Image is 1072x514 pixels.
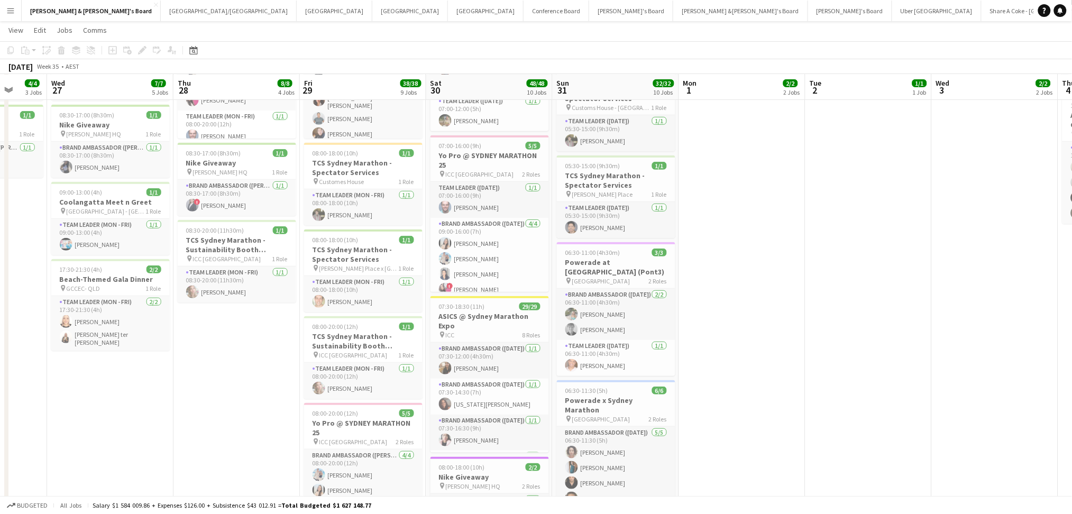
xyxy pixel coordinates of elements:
[304,363,423,399] app-card-role: Team Leader (Mon - Fri)1/108:00-20:00 (12h)[PERSON_NAME]
[93,501,371,509] div: Salary $1 584 009.86 + Expenses $126.00 + Subsistence $43 012.91 =
[565,387,608,394] span: 06:30-11:30 (5h)
[430,415,549,451] app-card-role: Brand Ambassador ([DATE])1/107:30-16:30 (9h)[PERSON_NAME]
[79,23,111,37] a: Comms
[304,418,423,437] h3: Yo Pro @ SYDNEY MARATHON 25
[808,1,892,21] button: [PERSON_NAME]'s Board
[652,387,667,394] span: 6/6
[35,62,61,70] span: Week 35
[446,482,501,490] span: [PERSON_NAME] HQ
[523,482,540,490] span: 2 Roles
[589,1,673,21] button: [PERSON_NAME]'s Board
[557,396,675,415] h3: Powerade x Sydney Marathon
[526,463,540,471] span: 2/2
[30,23,50,37] a: Edit
[430,296,549,453] app-job-card: 07:30-18:30 (11h)29/29ASICS @ Sydney Marathon Expo ICC8 RolesBrand Ambassador ([DATE])1/107:30-12...
[66,62,79,70] div: AEST
[313,409,359,417] span: 08:00-20:00 (12h)
[17,502,48,509] span: Budgeted
[439,463,485,471] span: 08:00-18:00 (10h)
[83,25,107,35] span: Comms
[34,25,46,35] span: Edit
[5,500,49,511] button: Budgeted
[524,1,589,21] button: Conference Board
[892,1,982,21] button: Uber [GEOGRAPHIC_DATA]
[8,25,23,35] span: View
[161,1,297,21] button: [GEOGRAPHIC_DATA]/[GEOGRAPHIC_DATA]
[372,1,448,21] button: [GEOGRAPHIC_DATA]
[4,23,28,37] a: View
[8,61,33,72] div: [DATE]
[649,415,667,423] span: 2 Roles
[319,438,388,446] span: ICC [GEOGRAPHIC_DATA]
[52,23,77,37] a: Jobs
[448,1,524,21] button: [GEOGRAPHIC_DATA]
[396,438,414,446] span: 2 Roles
[430,451,549,490] app-card-role: Brand Ambassador ([DATE])1/1
[673,1,808,21] button: [PERSON_NAME] & [PERSON_NAME]'s Board
[22,1,161,21] button: [PERSON_NAME] & [PERSON_NAME]'s Board
[430,472,549,482] h3: Nike Giveaway
[572,415,630,423] span: [GEOGRAPHIC_DATA]
[57,25,72,35] span: Jobs
[399,409,414,417] span: 5/5
[58,501,84,509] span: All jobs
[281,501,371,509] span: Total Budgeted $1 627 148.77
[297,1,372,21] button: [GEOGRAPHIC_DATA]
[430,379,549,415] app-card-role: Brand Ambassador ([DATE])1/107:30-14:30 (7h)[US_STATE][PERSON_NAME]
